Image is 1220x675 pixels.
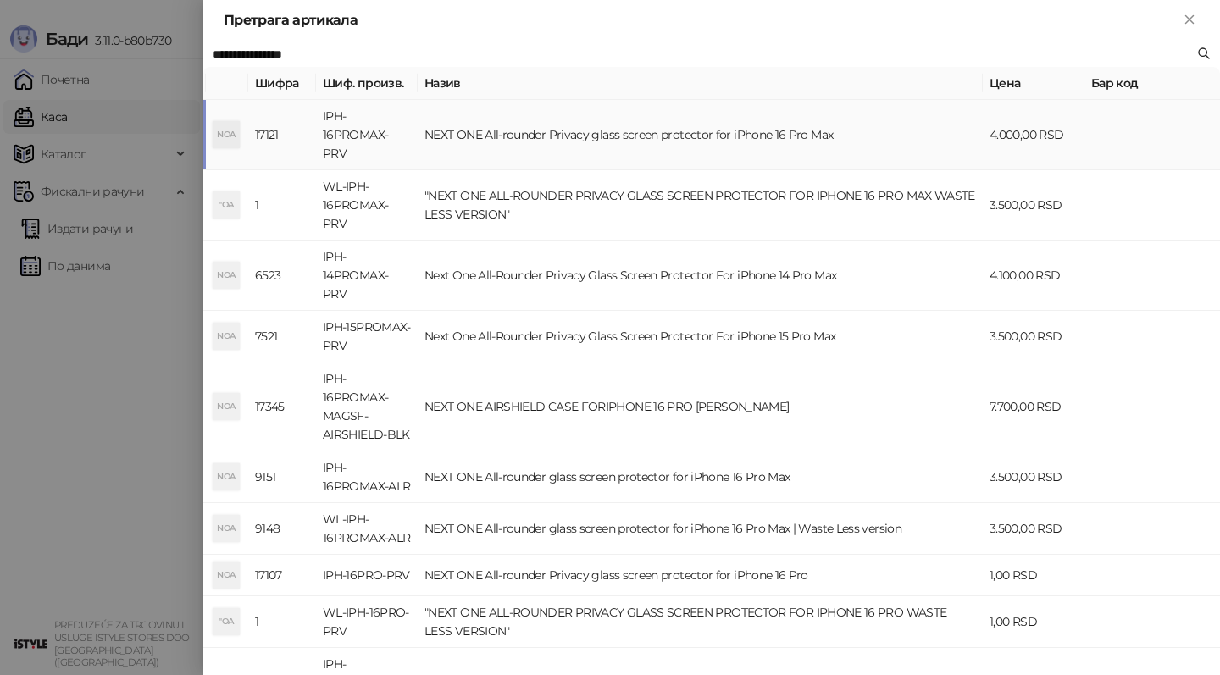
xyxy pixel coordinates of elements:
[983,311,1084,362] td: 3.500,00 RSD
[316,555,418,596] td: IPH-16PRO-PRV
[418,100,983,170] td: NEXT ONE All-rounder Privacy glass screen protector for iPhone 16 Pro Max
[213,191,240,219] div: "OA
[418,596,983,648] td: "NEXT ONE ALL-ROUNDER PRIVACY GLASS SCREEN PROTECTOR FOR IPHONE 16 PRO WASTE LESS VERSION"
[316,503,418,555] td: WL-IPH-16PROMAX-ALR
[213,393,240,420] div: NOA
[248,67,316,100] th: Шифра
[418,362,983,451] td: NEXT ONE AIRSHIELD CASE FORIPHONE 16 PRO [PERSON_NAME]
[248,451,316,503] td: 9151
[983,100,1084,170] td: 4.000,00 RSD
[983,241,1084,311] td: 4.100,00 RSD
[248,100,316,170] td: 17121
[316,451,418,503] td: IPH-16PROMAX-ALR
[418,451,983,503] td: NEXT ONE All-rounder glass screen protector for iPhone 16 Pro Max
[224,10,1179,30] div: Претрага артикала
[983,451,1084,503] td: 3.500,00 RSD
[1084,67,1220,100] th: Бар код
[316,311,418,362] td: IPH-15PROMAX-PRV
[983,503,1084,555] td: 3.500,00 RSD
[983,555,1084,596] td: 1,00 RSD
[248,170,316,241] td: 1
[316,170,418,241] td: WL-IPH-16PROMAX-PRV
[418,555,983,596] td: NEXT ONE All-rounder Privacy glass screen protector for iPhone 16 Pro
[418,241,983,311] td: Next One All-Rounder Privacy Glass Screen Protector For iPhone 14 Pro Max
[213,262,240,289] div: NOA
[213,515,240,542] div: NOA
[316,596,418,648] td: WL-IPH-16PRO-PRV
[248,503,316,555] td: 9148
[213,323,240,350] div: NOA
[248,362,316,451] td: 17345
[316,362,418,451] td: IPH-16PROMAX-MAGSF-AIRSHIELD-BLK
[1179,10,1200,30] button: Close
[248,555,316,596] td: 17107
[248,596,316,648] td: 1
[983,362,1084,451] td: 7.700,00 RSD
[316,67,418,100] th: Шиф. произв.
[213,463,240,490] div: NOA
[316,100,418,170] td: IPH-16PROMAX-PRV
[418,67,983,100] th: Назив
[213,562,240,589] div: NOA
[213,121,240,148] div: NOA
[418,311,983,362] td: Next One All-Rounder Privacy Glass Screen Protector For iPhone 15 Pro Max
[213,608,240,635] div: "OA
[418,503,983,555] td: NEXT ONE All-rounder glass screen protector for iPhone 16 Pro Max | Waste Less version
[983,170,1084,241] td: 3.500,00 RSD
[983,596,1084,648] td: 1,00 RSD
[983,67,1084,100] th: Цена
[248,241,316,311] td: 6523
[316,241,418,311] td: IPH-14PROMAX-PRV
[248,311,316,362] td: 7521
[418,170,983,241] td: "NEXT ONE ALL-ROUNDER PRIVACY GLASS SCREEN PROTECTOR FOR IPHONE 16 PRO MAX WASTE LESS VERSION"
